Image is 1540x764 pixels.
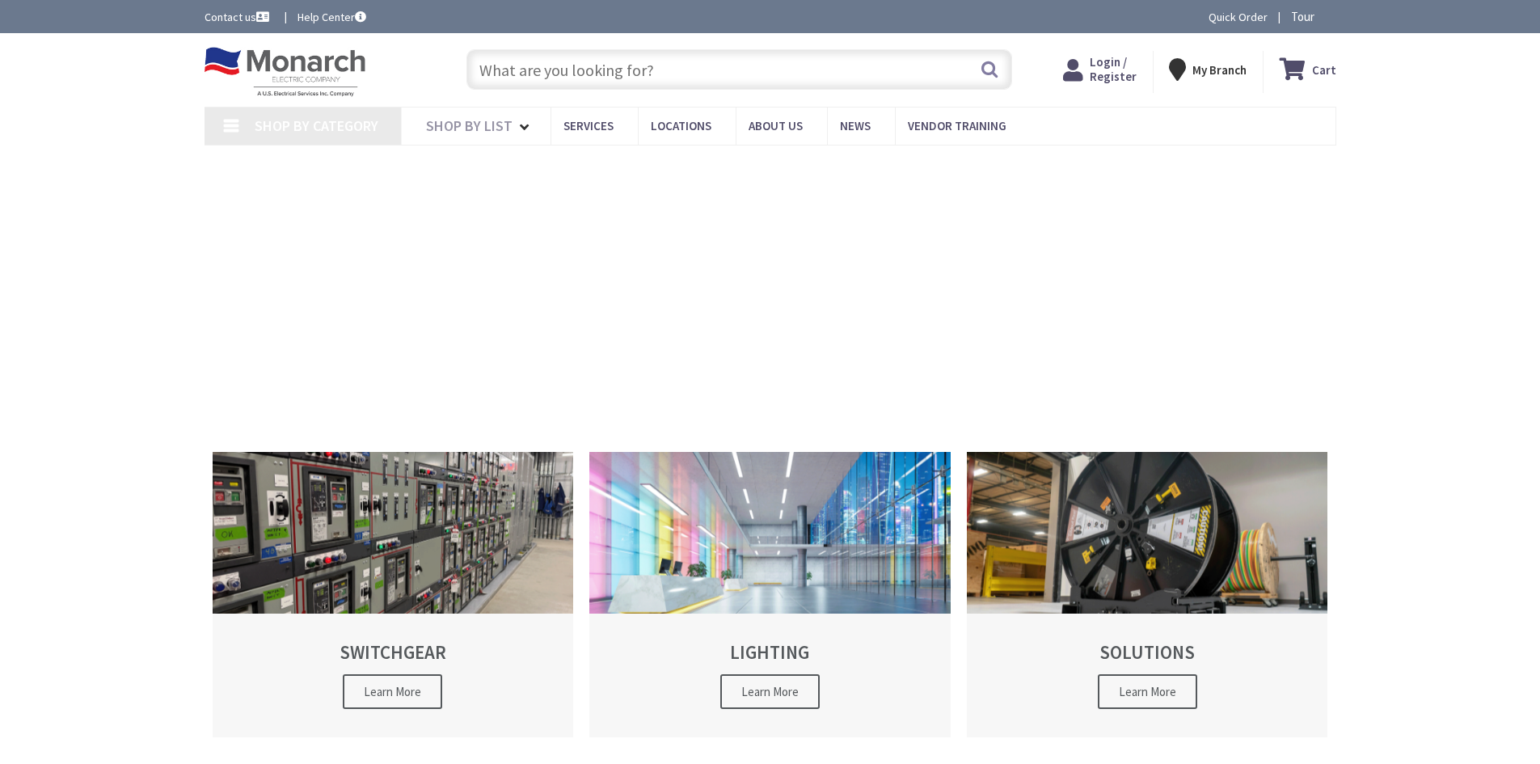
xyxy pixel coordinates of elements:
h2: LIGHTING [618,642,922,662]
a: Contact us [205,9,272,25]
span: Learn More [1098,674,1197,709]
span: Shop By Category [255,116,378,135]
div: My Branch [1169,55,1247,84]
h2: SWITCHGEAR [241,642,546,662]
a: LIGHTING Learn More [589,452,951,737]
span: Learn More [720,674,820,709]
a: SWITCHGEAR Learn More [213,452,574,737]
span: Learn More [343,674,442,709]
span: Services [563,118,614,133]
span: Tour [1291,9,1332,24]
span: Shop By List [426,116,513,135]
span: Vendor Training [908,118,1006,133]
span: Locations [651,118,711,133]
span: Login / Register [1090,54,1137,84]
a: Login / Register [1063,55,1137,84]
img: Monarch Electric Company [205,47,366,97]
a: SOLUTIONS Learn More [967,452,1328,737]
strong: Cart [1312,55,1336,84]
input: What are you looking for? [466,49,1012,90]
strong: My Branch [1192,62,1247,78]
h2: SOLUTIONS [995,642,1300,662]
span: About Us [749,118,803,133]
a: Cart [1280,55,1336,84]
span: News [840,118,871,133]
a: Quick Order [1209,9,1268,25]
a: Help Center [297,9,366,25]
